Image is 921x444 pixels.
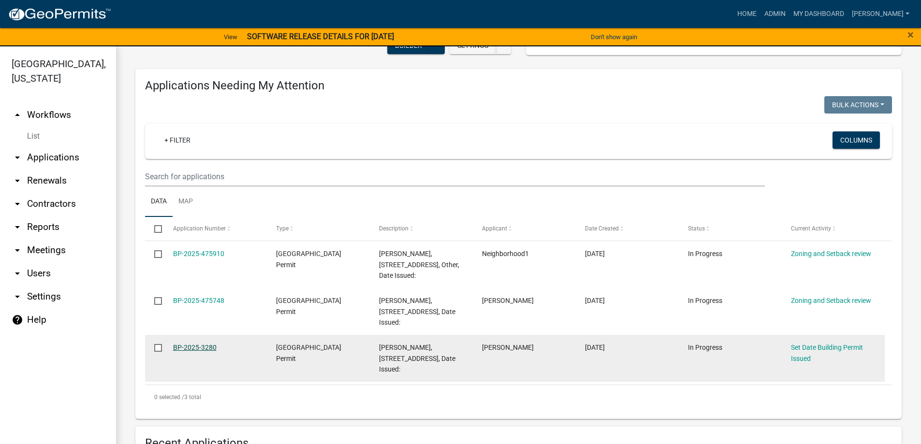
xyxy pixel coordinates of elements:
a: Zoning and Setback review [791,250,871,258]
a: Map [173,186,199,217]
i: arrow_drop_down [12,175,23,186]
div: 3 total [145,385,892,409]
a: Admin [760,5,789,23]
span: 09/09/2025 [585,250,605,258]
span: MOUA LEE, 4399 313TH AVE NW, Reroof, Date Issued: [379,344,455,373]
span: 0 selected / [154,394,184,401]
span: PAUL R BOSTROM, 2478 COUNTY ROAD 5 NE, Other, Date Issued: [379,250,459,280]
strong: SOFTWARE RELEASE DETAILS FOR [DATE] [247,32,394,41]
a: Home [733,5,760,23]
a: My Dashboard [789,5,848,23]
a: Data [145,186,173,217]
i: arrow_drop_down [12,244,23,256]
input: Search for applications [145,167,765,186]
button: Columns [833,131,880,149]
a: Zoning and Setback review [791,297,871,304]
a: View [220,29,241,45]
span: Isanti County Building Permit [276,297,341,315]
button: Close [907,29,914,41]
i: arrow_drop_down [12,152,23,163]
span: Description [379,225,409,232]
span: × [907,28,914,42]
span: Current Activity [791,225,831,232]
datatable-header-cell: Description [370,217,473,240]
button: Builder [387,37,430,54]
span: 09/05/2025 [585,344,605,351]
span: Neighborhood1 [482,250,529,258]
datatable-header-cell: Select [145,217,163,240]
span: In Progress [688,344,722,351]
i: arrow_drop_down [12,198,23,210]
button: Settings [450,37,496,54]
datatable-header-cell: Status [679,217,782,240]
span: Moua Lee [482,344,534,351]
button: Bulk Actions [824,96,892,114]
i: arrow_drop_down [12,221,23,233]
a: BP-2025-3280 [173,344,217,351]
span: In Progress [688,250,722,258]
span: Isanti County Building Permit [276,344,341,362]
span: Status [688,225,705,232]
button: Don't show again [587,29,641,45]
span: Mark Luedtke [482,297,534,304]
datatable-header-cell: Application Number [163,217,266,240]
datatable-header-cell: Current Activity [782,217,885,240]
datatable-header-cell: Date Created [576,217,679,240]
a: + Filter [157,131,198,149]
span: JEFFREY BURNS, 33546 HELIUM ST NW, Reside, Date Issued: [379,297,455,327]
i: arrow_drop_down [12,268,23,279]
i: arrow_drop_up [12,109,23,121]
span: In Progress [688,297,722,304]
h4: Applications Needing My Attention [145,79,892,93]
span: Isanti County Building Permit [276,250,341,269]
a: BP-2025-475910 [173,250,224,258]
span: 09/09/2025 [585,297,605,304]
span: Date Created [585,225,619,232]
i: arrow_drop_down [12,291,23,302]
datatable-header-cell: Type [266,217,369,240]
span: Type [276,225,289,232]
a: BP-2025-475748 [173,297,224,304]
a: [PERSON_NAME] [848,5,913,23]
a: Set Date Building Permit Issued [791,344,863,362]
span: Application Number [173,225,226,232]
i: help [12,314,23,326]
datatable-header-cell: Applicant [473,217,576,240]
span: Applicant [482,225,507,232]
